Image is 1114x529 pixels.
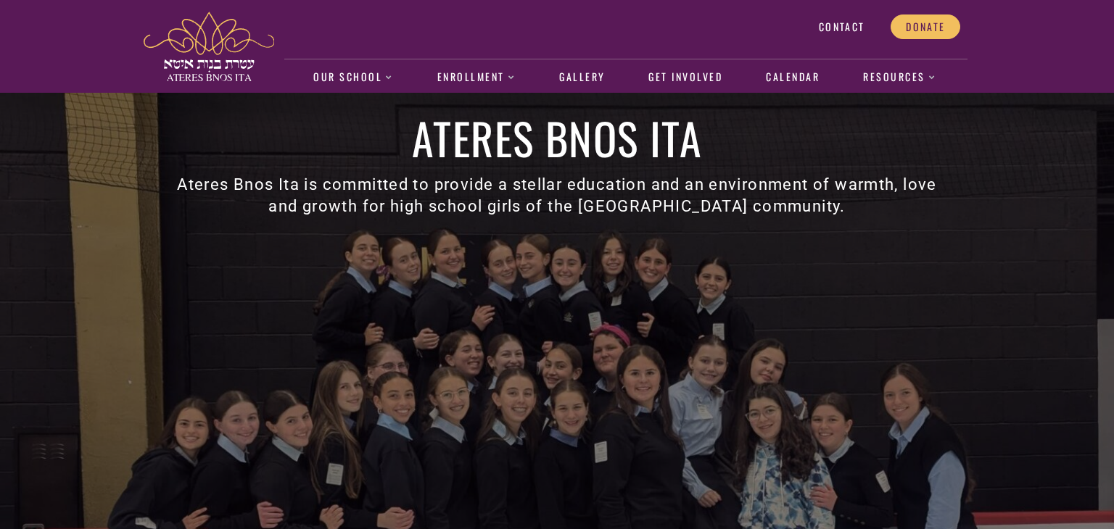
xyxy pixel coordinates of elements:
[804,14,880,39] a: Contact
[819,20,865,33] span: Contact
[552,61,613,94] a: Gallery
[429,61,523,94] a: Enrollment
[306,61,401,94] a: Our School
[167,174,947,217] h3: Ateres Bnos Ita is committed to provide a stellar education and an environment of warmth, love an...
[906,20,945,33] span: Donate
[891,14,960,39] a: Donate
[144,12,274,81] img: ateres
[759,61,828,94] a: Calendar
[856,61,944,94] a: Resources
[641,61,730,94] a: Get Involved
[167,116,947,159] h1: Ateres Bnos Ita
